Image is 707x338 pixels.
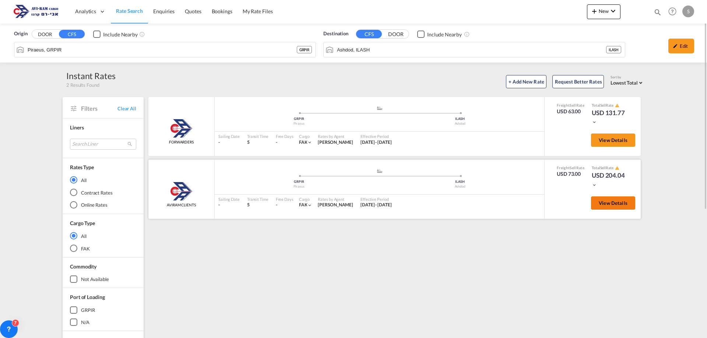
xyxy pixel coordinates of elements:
[70,263,96,270] span: Commodity
[276,134,293,139] div: Free Days
[276,139,277,146] div: -
[360,139,392,145] span: [DATE] - [DATE]
[666,5,682,18] div: Help
[299,139,307,145] span: FAK
[14,42,316,57] md-input-container: Piraeus, GRPIR
[557,108,584,115] div: USD 63.00
[464,31,470,37] md-icon: Unchecked: Ignores neighbouring ports when fetching rates.Checked : Includes neighbouring ports w...
[247,196,268,202] div: Transit Time
[614,166,619,171] button: icon-alert
[590,8,618,14] span: New
[59,30,85,38] button: CFS
[169,139,194,145] span: FORWARDERS
[592,120,597,125] md-icon: icon-chevron-down
[360,196,392,202] div: Effective Period
[170,119,193,138] img: Aviram
[185,8,201,14] span: Quotes
[587,4,620,19] button: icon-plus 400-fgNewicon-chevron-down
[318,134,353,139] div: Rates by Agent
[375,169,384,173] md-icon: assets/icons/custom/ship-fill.svg
[592,182,597,188] md-icon: icon-chevron-down
[307,140,312,145] md-icon: icon-chevron-down
[360,202,392,208] div: 01 Sep 2025 - 30 Sep 2025
[116,8,143,14] span: Rate Search
[297,46,312,53] div: GRPIR
[70,176,136,184] md-radio-button: All
[600,103,606,107] span: Sell
[103,31,138,38] div: Include Nearby
[599,137,627,143] span: View Details
[276,196,293,202] div: Free Days
[218,134,240,139] div: Sailing Date
[380,117,541,121] div: ILASH
[417,30,462,38] md-checkbox: Checkbox No Ink
[570,166,576,170] span: Sell
[81,307,95,313] div: GRPIR
[167,202,196,207] span: AVIRAM CLIENTS
[591,134,635,147] button: View Details
[324,42,625,57] md-input-container: Ashdod, ILASH
[212,8,232,14] span: Bookings
[360,139,392,146] div: 01 Sep 2025 - 30 Sep 2025
[600,166,606,170] span: Sell
[70,232,136,239] md-radio-button: All
[218,202,240,208] div: -
[592,165,629,171] div: Total Rate
[70,294,105,300] span: Port of Loading
[66,70,116,82] div: Instant Rates
[611,78,644,86] md-select: Select: Lowest Total
[70,164,94,171] div: Rates Type
[592,171,629,189] div: USD 204.04
[318,139,353,146] div: Dan Shipping
[32,30,58,39] button: DOOR
[28,44,297,55] input: Search by Port
[654,8,662,19] div: icon-magnify
[318,202,353,208] div: Dan Shipping
[218,196,240,202] div: Sailing Date
[591,196,635,210] button: View Details
[299,202,307,207] span: FAK
[356,30,382,38] button: CFS
[611,80,638,86] span: Lowest Total
[380,184,541,189] div: Ashdod
[218,117,380,121] div: GRPIR
[590,7,599,15] md-icon: icon-plus 400-fg
[375,106,384,110] md-icon: assets/icons/custom/ship-fill.svg
[70,124,84,131] span: Liners
[570,103,576,107] span: Sell
[218,184,380,189] div: Piraeus
[383,30,409,39] button: DOOR
[615,166,619,170] md-icon: icon-alert
[606,46,622,53] div: ILASH
[81,276,109,282] div: not available
[318,139,353,145] span: [PERSON_NAME]
[75,8,96,15] span: Analytics
[380,179,541,184] div: ILASH
[557,170,584,178] div: USD 73.00
[668,39,694,53] div: icon-pencilEdit
[611,75,644,80] div: Sort by
[70,306,136,314] md-checkbox: GRPIR
[170,182,193,200] img: Aviram
[247,134,268,139] div: Transit Time
[318,202,353,207] span: [PERSON_NAME]
[592,103,629,108] div: Total Rate
[93,30,138,38] md-checkbox: Checkbox No Ink
[153,8,175,14] span: Enquiries
[615,103,619,108] md-icon: icon-alert
[218,179,380,184] div: GRPIR
[380,121,541,126] div: Ashdod
[70,189,136,196] md-radio-button: Contract Rates
[666,5,679,18] span: Help
[70,201,136,209] md-radio-button: Online Rates
[299,196,313,202] div: Cargo
[682,6,694,17] div: S
[299,134,313,139] div: Cargo
[247,139,268,146] div: 5
[427,31,462,38] div: Include Nearby
[360,134,392,139] div: Effective Period
[70,319,136,326] md-checkbox: N/A
[614,103,619,108] button: icon-alert
[673,43,678,49] md-icon: icon-pencil
[11,3,61,20] img: 166978e0a5f911edb4280f3c7a976193.png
